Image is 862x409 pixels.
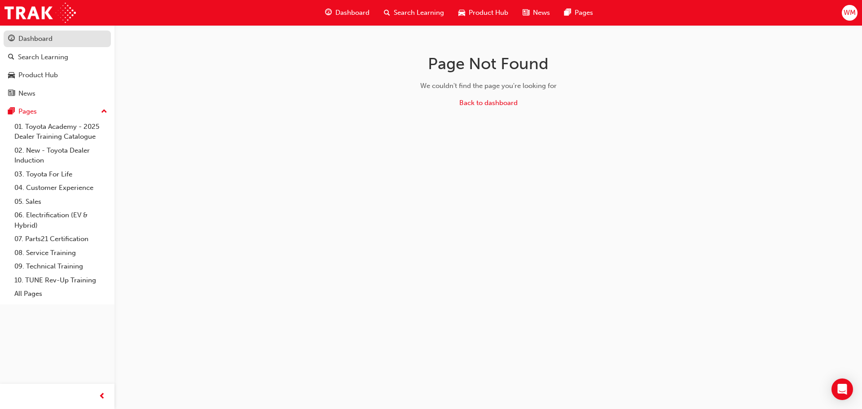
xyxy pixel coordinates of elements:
[575,8,593,18] span: Pages
[469,8,508,18] span: Product Hub
[4,103,111,120] button: Pages
[11,246,111,260] a: 08. Service Training
[11,208,111,232] a: 06. Electrification (EV & Hybrid)
[99,391,106,402] span: prev-icon
[11,167,111,181] a: 03. Toyota For Life
[394,8,444,18] span: Search Learning
[11,195,111,209] a: 05. Sales
[11,259,111,273] a: 09. Technical Training
[8,90,15,98] span: news-icon
[4,85,111,102] a: News
[11,232,111,246] a: 07. Parts21 Certification
[844,8,856,18] span: WM
[8,35,15,43] span: guage-icon
[451,4,515,22] a: car-iconProduct Hub
[11,120,111,144] a: 01. Toyota Academy - 2025 Dealer Training Catalogue
[8,71,15,79] span: car-icon
[18,52,68,62] div: Search Learning
[4,31,111,47] a: Dashboard
[557,4,600,22] a: pages-iconPages
[523,7,529,18] span: news-icon
[384,7,390,18] span: search-icon
[842,5,858,21] button: WM
[4,49,111,66] a: Search Learning
[8,53,14,62] span: search-icon
[18,106,37,117] div: Pages
[18,70,58,80] div: Product Hub
[459,99,518,107] a: Back to dashboard
[18,88,35,99] div: News
[325,7,332,18] span: guage-icon
[11,181,111,195] a: 04. Customer Experience
[377,4,451,22] a: search-iconSearch Learning
[564,7,571,18] span: pages-icon
[4,3,76,23] img: Trak
[4,67,111,84] a: Product Hub
[11,287,111,301] a: All Pages
[8,108,15,116] span: pages-icon
[335,8,369,18] span: Dashboard
[11,273,111,287] a: 10. TUNE Rev-Up Training
[458,7,465,18] span: car-icon
[4,29,111,103] button: DashboardSearch LearningProduct HubNews
[533,8,550,18] span: News
[318,4,377,22] a: guage-iconDashboard
[831,378,853,400] div: Open Intercom Messenger
[18,34,53,44] div: Dashboard
[346,54,631,74] h1: Page Not Found
[515,4,557,22] a: news-iconNews
[11,144,111,167] a: 02. New - Toyota Dealer Induction
[346,81,631,91] div: We couldn't find the page you're looking for
[101,106,107,118] span: up-icon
